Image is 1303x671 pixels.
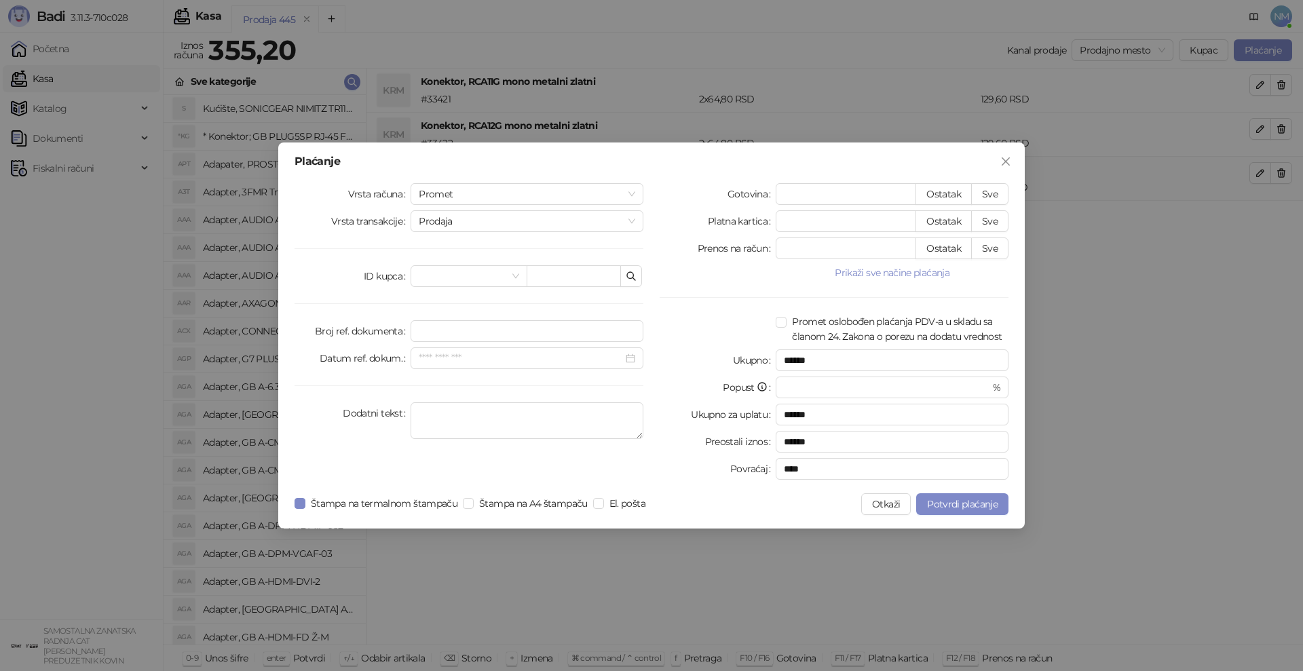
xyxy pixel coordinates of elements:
label: Ukupno [733,349,776,371]
label: Platna kartica [708,210,776,232]
span: Prodaja [419,211,635,231]
input: Broj ref. dokumenta [411,320,643,342]
label: Prenos na račun [698,237,776,259]
div: Plaćanje [295,156,1008,167]
button: Ostatak [915,210,972,232]
label: Vrsta računa [348,183,411,205]
button: Ostatak [915,183,972,205]
button: Close [995,151,1017,172]
button: Ostatak [915,237,972,259]
label: Broj ref. dokumenta [315,320,411,342]
span: Promet [419,184,635,204]
span: Štampa na termalnom štampaču [305,496,463,511]
label: Vrsta transakcije [331,210,411,232]
span: close [1000,156,1011,167]
span: Štampa na A4 štampaču [474,496,593,511]
button: Prikaži sve načine plaćanja [776,265,1008,281]
label: Datum ref. dokum. [320,347,411,369]
button: Otkaži [861,493,911,515]
label: Gotovina [728,183,776,205]
input: Popust [784,377,989,398]
button: Sve [971,183,1008,205]
span: Potvrdi plaćanje [927,498,998,510]
input: Datum ref. dokum. [419,351,623,366]
label: Dodatni tekst [343,402,411,424]
span: Zatvori [995,156,1017,167]
button: Potvrdi plaćanje [916,493,1008,515]
span: Promet oslobođen plaćanja PDV-a u skladu sa članom 24. Zakona o porezu na dodatu vrednost [787,314,1008,344]
button: Sve [971,237,1008,259]
label: Ukupno za uplatu [691,404,776,425]
label: Preostali iznos [705,431,776,453]
label: ID kupca [364,265,411,287]
textarea: Dodatni tekst [411,402,643,439]
label: Popust [723,377,776,398]
button: Sve [971,210,1008,232]
label: Povraćaj [730,458,776,480]
span: El. pošta [604,496,651,511]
